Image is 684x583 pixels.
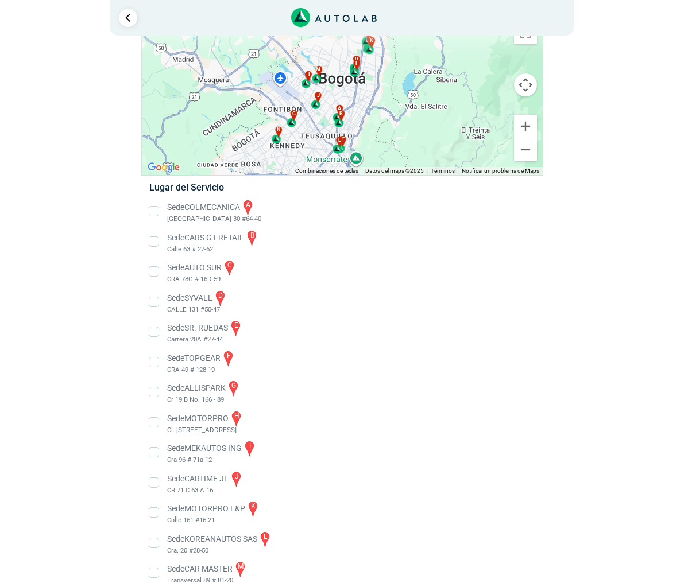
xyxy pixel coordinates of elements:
[370,37,373,45] span: k
[341,136,344,144] span: e
[145,160,183,175] img: Google
[514,73,537,96] button: Controles de visualización del mapa
[354,56,358,64] span: d
[355,60,358,68] span: f
[462,168,539,174] a: Notificar un problema de Maps
[338,105,341,113] span: a
[292,110,295,118] span: c
[431,168,455,174] a: Términos
[149,182,535,193] h5: Lugar del Servicio
[339,110,343,118] span: b
[295,167,358,175] button: Combinaciones de teclas
[316,92,319,100] span: j
[365,168,424,174] span: Datos del mapa ©2025
[368,36,372,44] span: h
[514,138,537,161] button: Reducir
[308,71,310,79] span: i
[277,126,280,134] span: n
[145,160,183,175] a: Abre esta zona en Google Maps (se abre en una nueva ventana)
[338,137,341,145] span: l
[291,11,377,22] a: Link al sitio de autolab
[514,115,537,138] button: Ampliar
[119,9,137,27] a: Ir al paso anterior
[316,66,320,74] span: m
